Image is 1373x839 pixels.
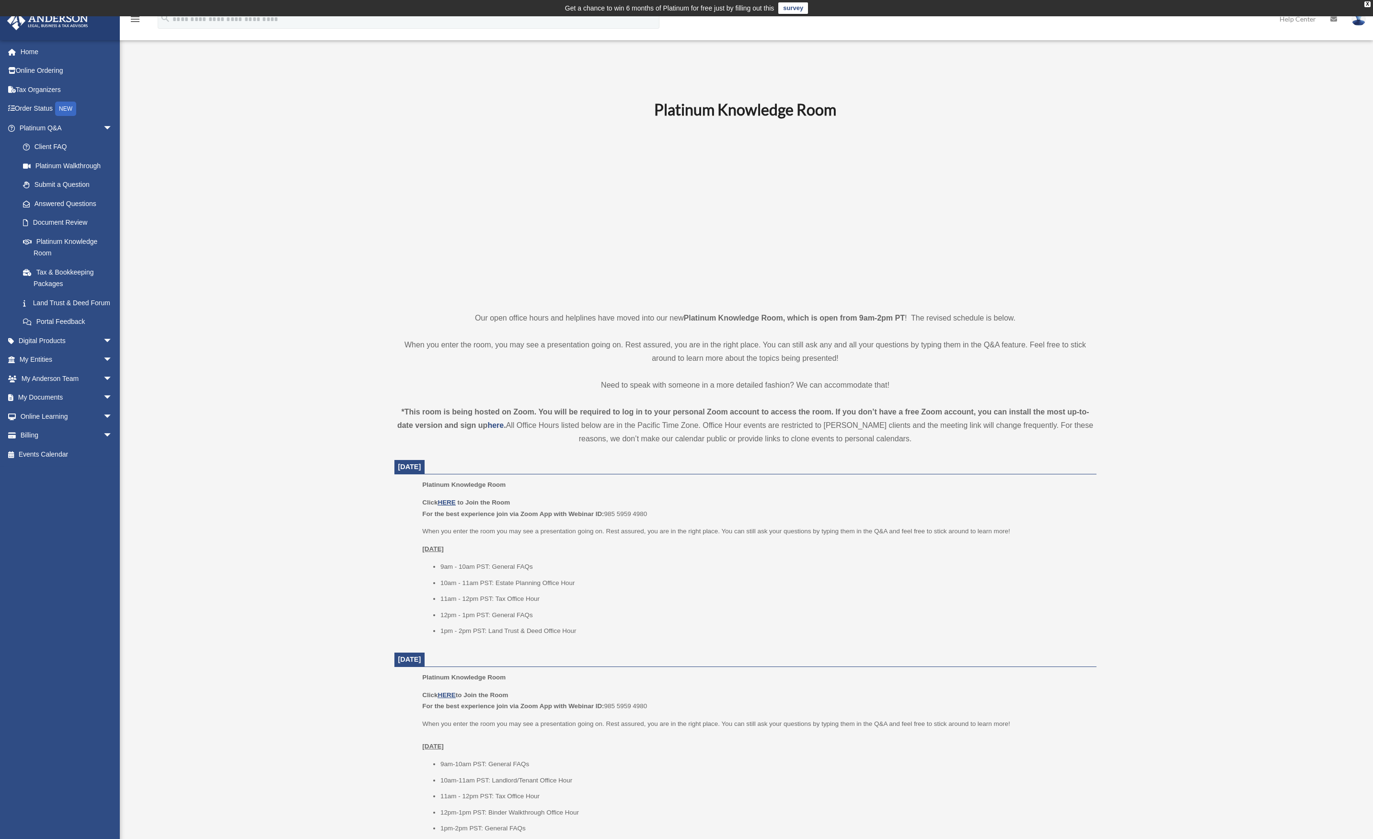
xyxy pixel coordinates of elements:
[13,293,127,312] a: Land Trust & Deed Forum
[422,674,506,681] span: Platinum Knowledge Room
[504,421,506,429] strong: .
[7,118,127,138] a: Platinum Q&Aarrow_drop_down
[7,61,127,80] a: Online Ordering
[440,625,1090,637] li: 1pm - 2pm PST: Land Trust & Deed Office Hour
[13,194,127,213] a: Answered Questions
[422,743,444,750] u: [DATE]
[394,338,1096,365] p: When you enter the room, you may see a presentation going on. Rest assured, you are in the right ...
[160,13,171,23] i: search
[440,609,1090,621] li: 12pm - 1pm PST: General FAQs
[397,408,1089,429] strong: *This room is being hosted on Zoom. You will be required to log in to your personal Zoom account ...
[440,791,1090,802] li: 11am - 12pm PST: Tax Office Hour
[440,577,1090,589] li: 10am - 11am PST: Estate Planning Office Hour
[7,350,127,369] a: My Entitiesarrow_drop_down
[7,80,127,99] a: Tax Organizers
[422,497,1089,519] p: 985 5959 4980
[13,232,122,263] a: Platinum Knowledge Room
[7,445,127,464] a: Events Calendar
[487,421,504,429] a: here
[103,331,122,351] span: arrow_drop_down
[440,593,1090,605] li: 11am - 12pm PST: Tax Office Hour
[7,426,127,445] a: Billingarrow_drop_down
[7,388,127,407] a: My Documentsarrow_drop_down
[394,311,1096,325] p: Our open office hours and helplines have moved into our new ! The revised schedule is below.
[654,100,836,119] b: Platinum Knowledge Room
[129,13,141,25] i: menu
[103,350,122,370] span: arrow_drop_down
[13,156,127,175] a: Platinum Walkthrough
[422,691,508,699] b: Click to Join the Room
[440,775,1090,786] li: 10am-11am PST: Landlord/Tenant Office Hour
[422,526,1089,537] p: When you enter the room you may see a presentation going on. Rest assured, you are in the right p...
[103,407,122,426] span: arrow_drop_down
[422,702,604,710] b: For the best experience join via Zoom App with Webinar ID:
[103,369,122,389] span: arrow_drop_down
[13,263,127,293] a: Tax & Bookkeeping Packages
[4,11,91,30] img: Anderson Advisors Platinum Portal
[103,426,122,446] span: arrow_drop_down
[422,510,604,517] b: For the best experience join via Zoom App with Webinar ID:
[7,99,127,119] a: Order StatusNEW
[684,314,905,322] strong: Platinum Knowledge Room, which is open from 9am-2pm PT
[7,331,127,350] a: Digital Productsarrow_drop_down
[458,499,510,506] b: to Join the Room
[422,499,457,506] b: Click
[7,42,127,61] a: Home
[440,759,1090,770] li: 9am-10am PST: General FAQs
[778,2,808,14] a: survey
[55,102,76,116] div: NEW
[394,379,1096,392] p: Need to speak with someone in a more detailed fashion? We can accommodate that!
[422,718,1089,752] p: When you enter the room you may see a presentation going on. Rest assured, you are in the right p...
[422,481,506,488] span: Platinum Knowledge Room
[13,213,127,232] a: Document Review
[129,17,141,25] a: menu
[13,312,127,332] a: Portal Feedback
[438,691,455,699] a: HERE
[13,138,127,157] a: Client FAQ
[398,655,421,663] span: [DATE]
[398,463,421,471] span: [DATE]
[103,118,122,138] span: arrow_drop_down
[440,807,1090,818] li: 12pm-1pm PST: Binder Walkthrough Office Hour
[440,823,1090,834] li: 1pm-2pm PST: General FAQs
[394,405,1096,446] div: All Office Hours listed below are in the Pacific Time Zone. Office Hour events are restricted to ...
[13,175,127,195] a: Submit a Question
[565,2,774,14] div: Get a chance to win 6 months of Platinum for free just by filling out this
[7,369,127,388] a: My Anderson Teamarrow_drop_down
[601,132,889,294] iframe: 231110_Toby_KnowledgeRoom
[440,561,1090,573] li: 9am - 10am PST: General FAQs
[7,407,127,426] a: Online Learningarrow_drop_down
[422,545,444,552] u: [DATE]
[103,388,122,408] span: arrow_drop_down
[438,499,455,506] a: HERE
[1364,1,1371,7] div: close
[422,690,1089,712] p: 985 5959 4980
[1351,12,1366,26] img: User Pic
